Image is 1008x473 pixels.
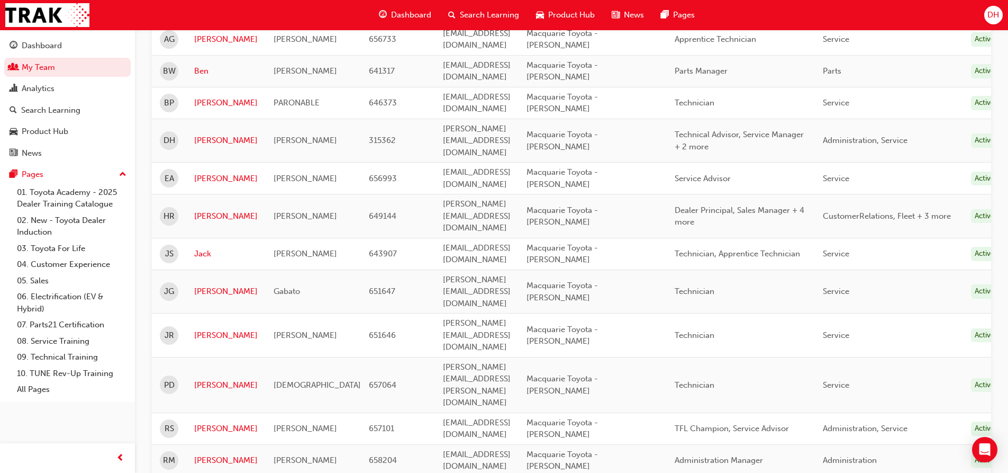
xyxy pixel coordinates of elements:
span: Technical Advisor, Service Manager + 2 more [675,130,804,151]
span: Service [823,249,849,258]
span: [PERSON_NAME] [274,456,337,465]
button: Pages [4,165,131,184]
span: Service [823,174,849,183]
span: car-icon [10,127,17,137]
span: TFL Champion, Service Advisor [675,424,789,433]
span: guage-icon [379,8,387,22]
span: [PERSON_NAME][EMAIL_ADDRESS][PERSON_NAME][DOMAIN_NAME] [443,362,511,408]
span: people-icon [10,63,17,73]
a: Analytics [4,79,131,99]
span: [EMAIL_ADDRESS][DOMAIN_NAME] [443,92,511,114]
span: CustomerRelations, Fleet + 3 more [823,211,951,221]
span: BP [164,97,174,109]
span: Search Learning [460,9,519,21]
a: 09. Technical Training [13,349,131,365]
span: Service [823,380,849,390]
span: Technician [675,287,714,296]
div: Open Intercom Messenger [972,437,997,462]
div: Active [971,453,998,468]
a: [PERSON_NAME] [194,285,258,298]
div: Product Hub [22,126,68,138]
a: [PERSON_NAME] [194,379,258,391]
span: Macquarie Toyota - [PERSON_NAME] [526,418,598,440]
a: 10. TUNE Rev-Up Training [13,365,131,382]
a: [PERSON_NAME] [194,329,258,342]
span: RM [163,454,175,467]
span: pages-icon [661,8,669,22]
span: Macquarie Toyota - [PERSON_NAME] [526,130,598,151]
span: [EMAIL_ADDRESS][DOMAIN_NAME] [443,418,511,440]
span: Macquarie Toyota - [PERSON_NAME] [526,281,598,302]
span: [PERSON_NAME] [274,249,337,258]
span: 656733 [369,34,396,44]
div: Active [971,32,998,47]
a: [PERSON_NAME] [194,210,258,222]
span: Parts Manager [675,66,728,76]
span: Macquarie Toyota - [PERSON_NAME] [526,206,598,227]
span: Dealer Principal, Sales Manager + 4 more [675,206,804,227]
div: Active [971,96,998,110]
span: Technician [675,331,714,340]
span: Administration [823,456,877,465]
a: Jack [194,248,258,260]
a: 04. Customer Experience [13,256,131,273]
span: PD [164,379,175,391]
span: Administration, Service [823,136,907,145]
span: News [624,9,644,21]
span: Macquarie Toyota - [PERSON_NAME] [526,374,598,396]
span: Pages [673,9,695,21]
span: JG [164,285,174,298]
span: Macquarie Toyota - [PERSON_NAME] [526,92,598,114]
a: Ben [194,65,258,77]
a: All Pages [13,381,131,398]
span: [EMAIL_ADDRESS][DOMAIN_NAME] [443,167,511,189]
span: BW [163,65,176,77]
span: [PERSON_NAME][EMAIL_ADDRESS][DOMAIN_NAME] [443,199,511,233]
button: DH [984,6,1003,24]
span: DH [987,9,999,21]
a: News [4,144,131,163]
span: Macquarie Toyota - [PERSON_NAME] [526,167,598,189]
img: Trak [5,3,89,27]
span: [PERSON_NAME] [274,174,337,183]
span: PARONABLE [274,98,320,108]
span: Macquarie Toyota - [PERSON_NAME] [526,450,598,471]
span: [EMAIL_ADDRESS][DOMAIN_NAME] [443,60,511,82]
span: 656993 [369,174,397,183]
span: AG [164,33,175,46]
span: JR [165,329,174,342]
button: DashboardMy TeamAnalyticsSearch LearningProduct HubNews [4,34,131,165]
a: car-iconProduct Hub [528,4,603,26]
a: Dashboard [4,36,131,56]
span: [EMAIL_ADDRESS][DOMAIN_NAME] [443,450,511,471]
div: Active [971,378,998,392]
a: guage-iconDashboard [370,4,440,26]
span: Administration, Service [823,424,907,433]
span: Technician [675,380,714,390]
span: Service [823,98,849,108]
span: 649144 [369,211,396,221]
span: 657101 [369,424,394,433]
div: Active [971,422,998,436]
span: 657064 [369,380,396,390]
span: Gabato [274,287,300,296]
span: Parts [823,66,841,76]
span: [PERSON_NAME] [274,34,337,44]
span: news-icon [10,149,17,158]
span: Service [823,34,849,44]
div: Active [971,328,998,343]
span: 646373 [369,98,397,108]
span: prev-icon [116,452,124,465]
span: pages-icon [10,170,17,180]
span: RS [165,423,174,435]
span: search-icon [448,8,456,22]
span: [PERSON_NAME][EMAIL_ADDRESS][DOMAIN_NAME] [443,275,511,308]
a: 03. Toyota For Life [13,240,131,257]
span: JS [165,248,174,260]
div: Active [971,64,998,78]
a: 05. Sales [13,273,131,289]
a: 07. Parts21 Certification [13,317,131,333]
span: 641317 [369,66,395,76]
a: My Team [4,58,131,77]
